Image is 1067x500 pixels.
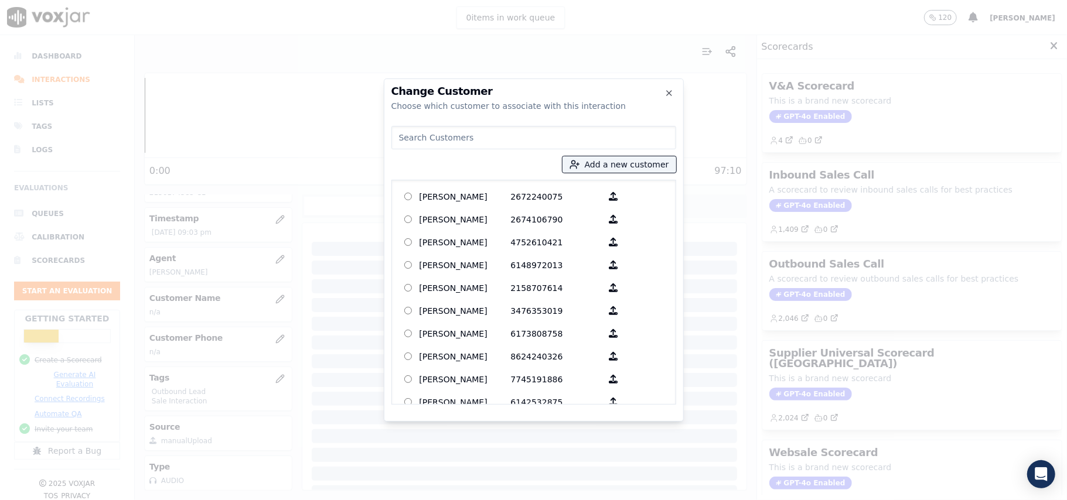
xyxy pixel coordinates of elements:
[511,370,602,388] p: 7745191886
[602,256,625,274] button: [PERSON_NAME] 6148972013
[404,307,412,314] input: [PERSON_NAME] 3476353019
[420,324,511,343] p: [PERSON_NAME]
[404,261,412,269] input: [PERSON_NAME] 6148972013
[420,347,511,365] p: [PERSON_NAME]
[391,86,676,97] h2: Change Customer
[602,187,625,206] button: [PERSON_NAME] 2672240075
[420,187,511,206] p: [PERSON_NAME]
[404,215,412,223] input: [PERSON_NAME] 2674106790
[1027,460,1055,488] div: Open Intercom Messenger
[420,256,511,274] p: [PERSON_NAME]
[602,393,625,411] button: [PERSON_NAME] 6142532875
[602,324,625,343] button: [PERSON_NAME] 6173808758
[511,302,602,320] p: 3476353019
[404,238,412,246] input: [PERSON_NAME] 4752610421
[511,279,602,297] p: 2158707614
[602,370,625,388] button: [PERSON_NAME] 7745191886
[602,233,625,251] button: [PERSON_NAME] 4752610421
[404,398,412,406] input: [PERSON_NAME] 6142532875
[391,100,676,112] div: Choose which customer to associate with this interaction
[404,352,412,360] input: [PERSON_NAME] 8624240326
[511,187,602,206] p: 2672240075
[563,156,676,173] button: Add a new customer
[511,210,602,228] p: 2674106790
[404,284,412,292] input: [PERSON_NAME] 2158707614
[420,302,511,320] p: [PERSON_NAME]
[511,347,602,365] p: 8624240326
[602,279,625,297] button: [PERSON_NAME] 2158707614
[511,324,602,343] p: 6173808758
[511,233,602,251] p: 4752610421
[511,256,602,274] p: 6148972013
[420,370,511,388] p: [PERSON_NAME]
[404,375,412,383] input: [PERSON_NAME] 7745191886
[602,347,625,365] button: [PERSON_NAME] 8624240326
[602,210,625,228] button: [PERSON_NAME] 2674106790
[404,330,412,337] input: [PERSON_NAME] 6173808758
[602,302,625,320] button: [PERSON_NAME] 3476353019
[404,193,412,200] input: [PERSON_NAME] 2672240075
[420,279,511,297] p: [PERSON_NAME]
[420,210,511,228] p: [PERSON_NAME]
[420,393,511,411] p: [PERSON_NAME]
[420,233,511,251] p: [PERSON_NAME]
[511,393,602,411] p: 6142532875
[391,126,676,149] input: Search Customers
